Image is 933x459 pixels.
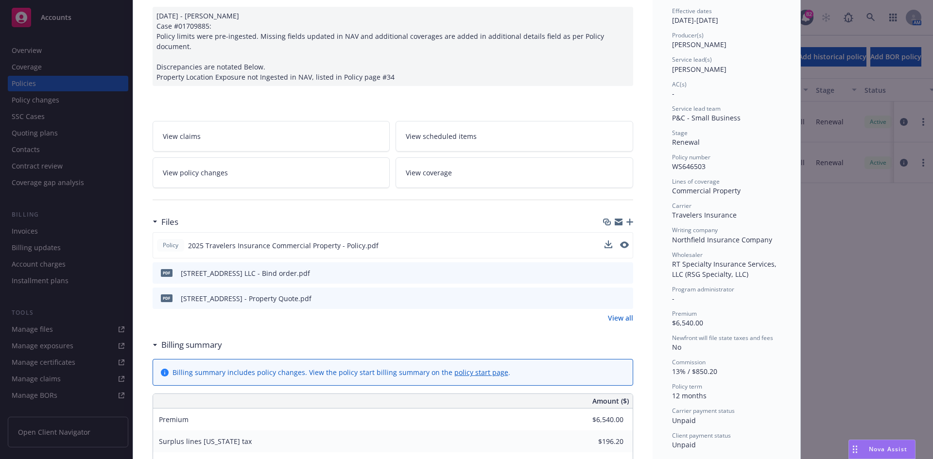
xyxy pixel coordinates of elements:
[592,396,629,406] span: Amount ($)
[672,259,778,279] span: RT Specialty Insurance Services, LLC (RSG Specialty, LLC)
[181,268,310,278] div: [STREET_ADDRESS] LLC - Bind order.pdf
[672,431,731,440] span: Client payment status
[672,55,712,64] span: Service lead(s)
[672,89,674,98] span: -
[153,7,633,86] div: [DATE] - [PERSON_NAME] Case #01709885: Policy limits were pre-ingested. Missing fields updated in...
[672,202,691,210] span: Carrier
[672,342,681,352] span: No
[672,367,717,376] span: 13% / $850.20
[566,434,629,449] input: 0.00
[672,7,781,25] div: [DATE] - [DATE]
[672,407,735,415] span: Carrier payment status
[161,216,178,228] h3: Files
[396,121,633,152] a: View scheduled items
[672,137,700,147] span: Renewal
[672,40,726,49] span: [PERSON_NAME]
[672,318,703,327] span: $6,540.00
[672,177,720,186] span: Lines of coverage
[672,391,707,400] span: 12 months
[161,294,173,302] span: pdf
[672,440,696,449] span: Unpaid
[161,269,173,276] span: pdf
[672,382,702,391] span: Policy term
[672,80,687,88] span: AC(s)
[621,293,629,304] button: preview file
[869,445,907,453] span: Nova Assist
[605,240,612,248] button: download file
[621,268,629,278] button: preview file
[406,131,477,141] span: View scheduled items
[153,216,178,228] div: Files
[672,7,712,15] span: Effective dates
[181,293,311,304] div: [STREET_ADDRESS] - Property Quote.pdf
[672,226,718,234] span: Writing company
[672,294,674,303] span: -
[620,241,629,248] button: preview file
[672,65,726,74] span: [PERSON_NAME]
[605,240,612,251] button: download file
[672,153,710,161] span: Policy number
[672,235,772,244] span: Northfield Insurance Company
[406,168,452,178] span: View coverage
[605,268,613,278] button: download file
[163,168,228,178] span: View policy changes
[608,313,633,323] a: View all
[153,121,390,152] a: View claims
[672,162,706,171] span: WS646503
[163,131,201,141] span: View claims
[672,309,697,318] span: Premium
[848,440,916,459] button: Nova Assist
[159,437,252,446] span: Surplus lines [US_STATE] tax
[672,186,741,195] span: Commercial Property
[672,129,688,137] span: Stage
[672,334,773,342] span: Newfront will file state taxes and fees
[849,440,861,459] div: Drag to move
[161,241,180,250] span: Policy
[173,367,510,377] div: Billing summary includes policy changes. View the policy start billing summary on the .
[672,285,734,293] span: Program administrator
[672,416,696,425] span: Unpaid
[153,339,222,351] div: Billing summary
[161,339,222,351] h3: Billing summary
[605,293,613,304] button: download file
[620,240,629,251] button: preview file
[159,415,189,424] span: Premium
[672,251,703,259] span: Wholesaler
[672,113,741,122] span: P&C - Small Business
[454,368,508,377] a: policy start page
[672,210,737,220] span: Travelers Insurance
[153,157,390,188] a: View policy changes
[396,157,633,188] a: View coverage
[672,358,706,366] span: Commission
[672,104,721,113] span: Service lead team
[672,31,704,39] span: Producer(s)
[188,240,379,251] span: 2025 Travelers Insurance Commercial Property - Policy.pdf
[566,412,629,427] input: 0.00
